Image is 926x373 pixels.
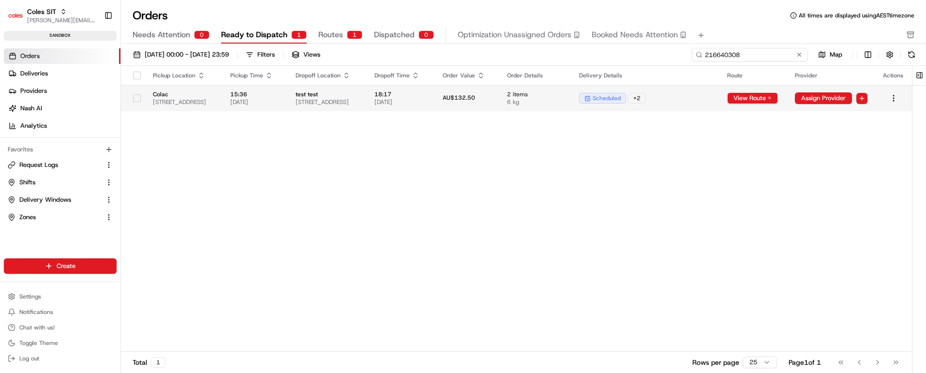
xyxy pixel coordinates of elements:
[4,305,117,319] button: Notifications
[133,357,165,368] div: Total
[4,4,100,27] button: Coles SITColes SIT[PERSON_NAME][EMAIL_ADDRESS][PERSON_NAME][PERSON_NAME][DOMAIN_NAME]
[443,72,492,79] div: Order Value
[27,7,56,16] button: Coles SIT
[194,30,209,39] div: 0
[19,195,71,204] span: Delivery Windows
[68,164,117,171] a: Powered byPylon
[507,72,564,79] div: Order Details
[296,98,359,106] span: [STREET_ADDRESS]
[418,30,434,39] div: 0
[303,50,320,59] span: Views
[4,290,117,303] button: Settings
[318,29,343,41] span: Routes
[57,262,75,270] span: Create
[905,48,918,61] button: Refresh
[347,30,362,39] div: 1
[151,357,165,368] div: 1
[20,52,40,60] span: Orders
[230,98,280,106] span: [DATE]
[799,12,914,19] span: All times are displayed using AEST timezone
[20,87,47,95] span: Providers
[96,164,117,171] span: Pylon
[692,48,808,61] input: Type to search
[20,69,48,78] span: Deliveries
[6,136,78,154] a: 📗Knowledge Base
[592,29,678,41] span: Booked Needs Attention
[4,352,117,365] button: Log out
[4,142,117,157] div: Favorites
[8,178,101,187] a: Shifts
[727,72,779,79] div: Route
[628,93,646,104] div: + 2
[19,178,35,187] span: Shifts
[287,48,325,61] button: Views
[4,48,120,64] a: Orders
[507,98,564,106] span: 6 kg
[25,62,160,73] input: Clear
[507,90,564,98] span: 2 items
[19,355,39,362] span: Log out
[230,90,280,98] span: 15:36
[593,94,621,102] span: scheduled
[4,258,117,274] button: Create
[374,90,427,98] span: 18:17
[20,121,47,130] span: Analytics
[789,358,821,367] div: Page 1 of 1
[795,92,852,104] button: Assign Provider
[812,49,849,60] button: Map
[458,29,571,41] span: Optimization Unassigned Orders
[4,192,117,208] button: Delivery Windows
[133,8,168,23] h1: Orders
[19,140,74,150] span: Knowledge Base
[4,336,117,350] button: Toggle Theme
[4,31,117,41] div: sandbox
[4,118,120,134] a: Analytics
[221,29,287,41] span: Ready to Dispatch
[33,102,122,110] div: We're available if you need us!
[153,72,215,79] div: Pickup Location
[296,90,359,98] span: test test
[374,72,427,79] div: Dropoff Time
[4,321,117,334] button: Chat with us!
[10,141,17,149] div: 📗
[10,92,27,110] img: 1736555255976-a54dd68f-1ca7-489b-9aae-adbdc363a1c4
[4,209,117,225] button: Zones
[10,39,176,54] p: Welcome 👋
[19,213,36,222] span: Zones
[241,48,279,61] button: Filters
[133,29,190,41] span: Needs Attention
[230,72,280,79] div: Pickup Time
[19,339,58,347] span: Toggle Theme
[164,95,176,107] button: Start new chat
[4,66,120,81] a: Deliveries
[4,157,117,173] button: Request Logs
[19,308,53,316] span: Notifications
[10,10,29,29] img: Nash
[129,48,233,61] button: [DATE] 00:00 - [DATE] 23:59
[291,30,307,39] div: 1
[8,195,101,204] a: Delivery Windows
[19,161,58,169] span: Request Logs
[883,72,904,79] div: Actions
[91,140,155,150] span: API Documentation
[78,136,159,154] a: 💻API Documentation
[692,358,739,367] p: Rows per page
[153,90,215,98] span: Colac
[27,16,96,24] span: [PERSON_NAME][EMAIL_ADDRESS][PERSON_NAME][PERSON_NAME][DOMAIN_NAME]
[4,175,117,190] button: Shifts
[374,98,427,106] span: [DATE]
[19,293,41,300] span: Settings
[830,50,842,59] span: Map
[727,92,778,104] button: View Route
[296,72,359,79] div: Dropoff Location
[145,50,229,59] span: [DATE] 00:00 - [DATE] 23:59
[4,101,120,116] a: Nash AI
[33,92,159,102] div: Start new chat
[8,213,101,222] a: Zones
[82,141,90,149] div: 💻
[374,29,415,41] span: Dispatched
[4,83,120,99] a: Providers
[19,324,55,331] span: Chat with us!
[153,98,215,106] span: [STREET_ADDRESS]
